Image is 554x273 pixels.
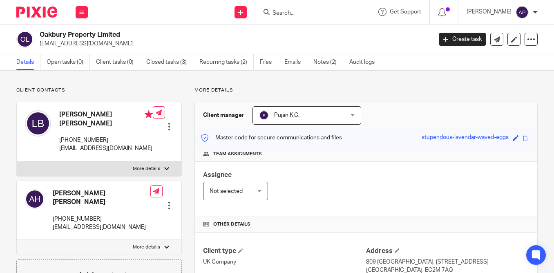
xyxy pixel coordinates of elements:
p: [PERSON_NAME] [467,8,512,16]
span: Get Support [390,9,421,15]
img: svg%3E [25,110,51,136]
img: svg%3E [25,189,45,209]
span: Team assignments [213,151,262,157]
p: [PHONE_NUMBER] [59,136,153,144]
a: Emails [284,54,307,70]
a: Create task [439,33,486,46]
input: Search [272,10,345,17]
img: Pixie [16,7,57,18]
a: Notes (2) [313,54,343,70]
i: Primary [145,110,153,119]
p: [PHONE_NUMBER] [53,215,150,223]
p: [EMAIL_ADDRESS][DOMAIN_NAME] [59,144,153,152]
img: svg%3E [259,110,269,120]
p: More details [194,87,538,94]
img: svg%3E [516,6,529,19]
p: UK Company [203,258,366,266]
h4: [PERSON_NAME] [PERSON_NAME] [59,110,153,128]
a: Client tasks (0) [96,54,140,70]
p: Client contacts [16,87,182,94]
a: Closed tasks (3) [146,54,193,70]
a: Files [260,54,278,70]
h4: [PERSON_NAME] [PERSON_NAME] [53,189,150,207]
p: [EMAIL_ADDRESS][DOMAIN_NAME] [40,40,427,48]
span: Not selected [210,188,243,194]
span: Pujan K.C. [274,112,299,118]
div: stupendous-lavendar-waved-eggs [422,133,509,143]
h4: Client type [203,247,366,255]
span: Assignee [203,172,232,178]
p: Master code for secure communications and files [201,134,342,142]
h4: Address [366,247,529,255]
a: Recurring tasks (2) [199,54,254,70]
p: 809 [GEOGRAPHIC_DATA], [STREET_ADDRESS] [366,258,529,266]
a: Open tasks (0) [47,54,90,70]
img: svg%3E [16,31,34,48]
p: More details [133,244,160,251]
h3: Client manager [203,111,244,119]
p: [EMAIL_ADDRESS][DOMAIN_NAME] [53,223,150,231]
a: Details [16,54,40,70]
span: Other details [213,221,250,228]
p: More details [133,166,160,172]
a: Audit logs [349,54,381,70]
h2: Oakbury Property Limited [40,31,349,39]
